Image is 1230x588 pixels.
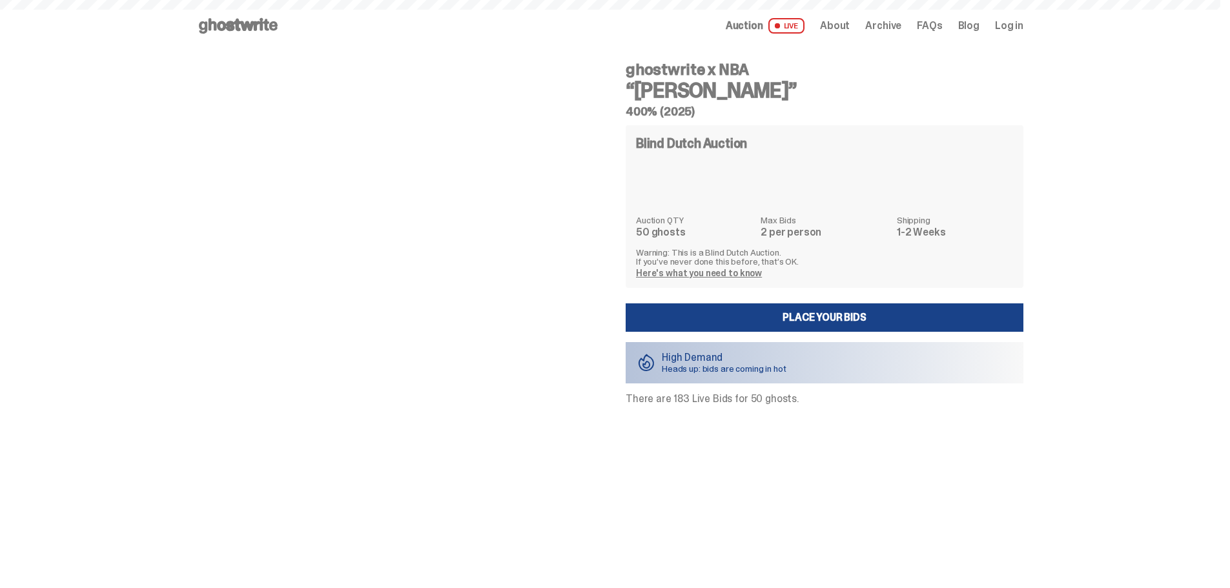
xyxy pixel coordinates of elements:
p: Heads up: bids are coming in hot [662,364,786,373]
a: Place your Bids [626,303,1023,332]
a: Here's what you need to know [636,267,762,279]
a: Auction LIVE [726,18,805,34]
a: Blog [958,21,979,31]
dt: Auction QTY [636,216,753,225]
h3: “[PERSON_NAME]” [626,80,1023,101]
span: LIVE [768,18,805,34]
dt: Max Bids [761,216,889,225]
h5: 400% (2025) [626,106,1023,117]
span: Auction [726,21,763,31]
p: There are 183 Live Bids for 50 ghosts. [626,394,1023,404]
h4: ghostwrite x NBA [626,62,1023,77]
h4: Blind Dutch Auction [636,137,747,150]
p: High Demand [662,352,786,363]
a: About [820,21,850,31]
dt: Shipping [897,216,1013,225]
p: Warning: This is a Blind Dutch Auction. If you’ve never done this before, that’s OK. [636,248,1013,266]
dd: 50 ghosts [636,227,753,238]
dd: 2 per person [761,227,889,238]
a: Log in [995,21,1023,31]
dd: 1-2 Weeks [897,227,1013,238]
a: FAQs [917,21,942,31]
a: Archive [865,21,901,31]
